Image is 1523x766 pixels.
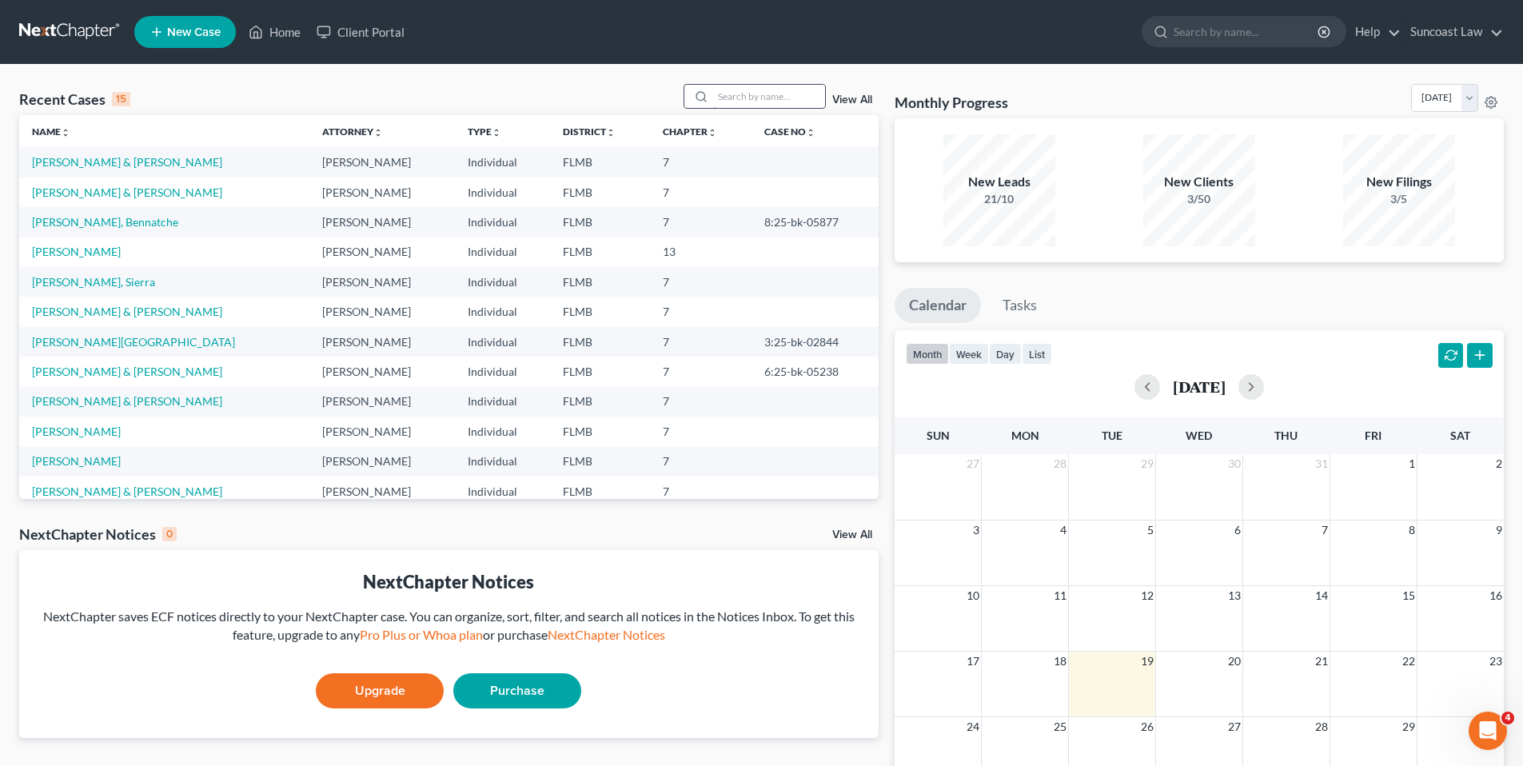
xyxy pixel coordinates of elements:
td: [PERSON_NAME] [309,297,455,326]
a: [PERSON_NAME] & [PERSON_NAME] [32,394,222,408]
td: FLMB [550,387,650,417]
a: Districtunfold_more [563,126,616,138]
td: Individual [455,447,550,477]
div: 3/5 [1343,191,1455,207]
h3: Monthly Progress [895,93,1008,112]
td: Individual [455,237,550,267]
span: 6 [1233,521,1242,540]
td: FLMB [550,297,650,326]
td: 7 [650,178,752,207]
button: list [1022,343,1052,365]
input: Search by name... [1174,17,1320,46]
span: 27 [1226,717,1242,736]
span: Thu [1274,429,1298,442]
div: 0 [162,527,177,541]
span: New Case [167,26,221,38]
div: New Clients [1143,173,1255,191]
span: 27 [965,454,981,473]
span: 2 [1494,454,1504,473]
td: 7 [650,297,752,326]
td: 7 [650,357,752,386]
button: week [949,343,989,365]
span: 19 [1139,652,1155,671]
span: 15 [1401,586,1417,605]
td: Individual [455,477,550,506]
td: FLMB [550,147,650,177]
div: New Filings [1343,173,1455,191]
a: Attorneyunfold_more [322,126,383,138]
a: [PERSON_NAME] [32,245,121,258]
td: Individual [455,387,550,417]
a: NextChapter Notices [548,627,665,642]
a: Home [241,18,309,46]
i: unfold_more [61,128,70,138]
span: 7 [1320,521,1330,540]
a: Client Portal [309,18,413,46]
span: Mon [1011,429,1039,442]
td: 3:25-bk-02844 [752,327,879,357]
td: Individual [455,297,550,326]
span: 28 [1052,454,1068,473]
td: Individual [455,267,550,297]
td: [PERSON_NAME] [309,178,455,207]
td: [PERSON_NAME] [309,207,455,237]
div: Recent Cases [19,90,130,109]
i: unfold_more [492,128,501,138]
span: 8 [1407,521,1417,540]
td: Individual [455,417,550,446]
td: 7 [650,147,752,177]
a: [PERSON_NAME], Sierra [32,275,155,289]
td: 6:25-bk-05238 [752,357,879,386]
div: 15 [112,92,130,106]
td: [PERSON_NAME] [309,147,455,177]
td: Individual [455,207,550,237]
span: 3 [971,521,981,540]
div: 21/10 [943,191,1055,207]
a: Chapterunfold_more [663,126,717,138]
td: [PERSON_NAME] [309,417,455,446]
td: 7 [650,447,752,477]
td: FLMB [550,178,650,207]
div: NextChapter saves ECF notices directly to your NextChapter case. You can organize, sort, filter, ... [32,608,866,644]
span: Fri [1365,429,1381,442]
td: FLMB [550,477,650,506]
td: FLMB [550,327,650,357]
span: 22 [1401,652,1417,671]
td: Individual [455,147,550,177]
span: Tue [1102,429,1122,442]
a: Purchase [453,673,581,708]
span: 13 [1226,586,1242,605]
div: NextChapter Notices [32,569,866,594]
span: 1 [1407,454,1417,473]
span: 12 [1139,586,1155,605]
a: Calendar [895,288,981,323]
td: FLMB [550,447,650,477]
td: FLMB [550,237,650,267]
span: 5 [1146,521,1155,540]
i: unfold_more [606,128,616,138]
a: [PERSON_NAME] & [PERSON_NAME] [32,365,222,378]
span: 16 [1488,586,1504,605]
span: Wed [1186,429,1212,442]
span: 20 [1226,652,1242,671]
span: 14 [1314,586,1330,605]
a: [PERSON_NAME] & [PERSON_NAME] [32,155,222,169]
a: Suncoast Law [1402,18,1503,46]
td: 7 [650,327,752,357]
i: unfold_more [708,128,717,138]
span: 28 [1314,717,1330,736]
iframe: Intercom live chat [1469,712,1507,750]
a: [PERSON_NAME] [32,454,121,468]
td: [PERSON_NAME] [309,387,455,417]
td: [PERSON_NAME] [309,447,455,477]
td: 8:25-bk-05877 [752,207,879,237]
span: 4 [1059,521,1068,540]
div: NextChapter Notices [19,525,177,544]
a: Tasks [988,288,1051,323]
a: [PERSON_NAME] & [PERSON_NAME] [32,485,222,498]
h2: [DATE] [1173,378,1226,395]
a: Typeunfold_more [468,126,501,138]
a: [PERSON_NAME] & [PERSON_NAME] [32,186,222,199]
span: 10 [965,586,981,605]
div: 3/50 [1143,191,1255,207]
